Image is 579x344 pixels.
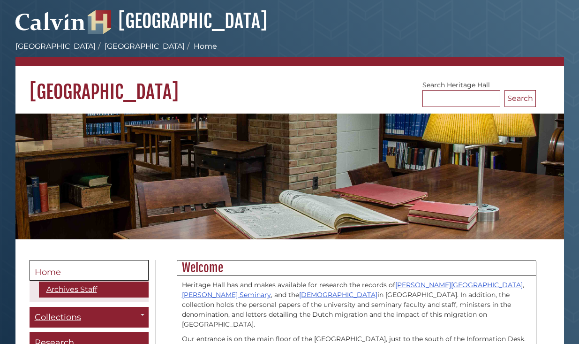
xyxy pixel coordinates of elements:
a: Collections [30,307,149,328]
a: [PERSON_NAME][GEOGRAPHIC_DATA] [395,281,523,289]
a: Archives Staff [39,282,149,298]
a: [PERSON_NAME] Seminary [182,290,271,299]
nav: breadcrumb [15,41,564,66]
img: Hekman Library Logo [88,10,111,34]
a: [GEOGRAPHIC_DATA] [88,9,267,33]
h1: [GEOGRAPHIC_DATA] [15,66,564,104]
a: [DEMOGRAPHIC_DATA] [299,290,377,299]
button: Search [504,90,536,107]
span: Collections [35,312,81,322]
span: Home [35,267,61,277]
a: Calvin University [15,22,86,30]
img: Calvin [15,8,86,34]
a: [GEOGRAPHIC_DATA] [105,42,185,51]
h2: Welcome [177,260,536,275]
p: Heritage Hall has and makes available for research the records of , , and the in [GEOGRAPHIC_DATA... [182,280,531,329]
a: [GEOGRAPHIC_DATA] [15,42,96,51]
a: Home [30,260,149,281]
li: Home [185,41,217,52]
